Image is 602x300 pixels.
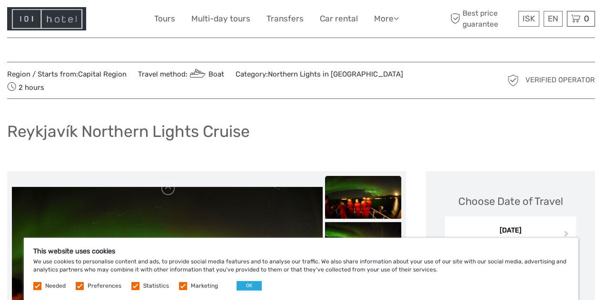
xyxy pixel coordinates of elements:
[7,7,86,30] img: Hotel Information
[543,11,563,27] div: EN
[525,75,595,85] span: Verified Operator
[236,69,403,79] span: Category:
[582,14,591,23] span: 0
[445,226,576,236] div: [DATE]
[191,12,250,26] a: Multi-day tours
[448,8,516,29] span: Best price guarantee
[13,17,108,24] p: We're away right now. Please check back later!
[188,70,224,78] a: Boat
[24,238,578,300] div: We use cookies to personalise content and ads, to provide social media features and to analyse ou...
[7,122,250,141] h1: Reykjavík Northern Lights Cruise
[237,281,262,290] button: OK
[88,282,121,290] label: Preferences
[325,222,401,265] img: 3992b1f564b14592bb143b6804702f8b_slider_thumbnail.jpg
[458,194,563,209] div: Choose Date of Travel
[523,14,535,23] span: ISK
[7,69,127,79] span: Region / Starts from:
[154,12,175,26] a: Tours
[325,176,401,219] img: fbee1653c82c42009f0465f5140312b3_slider_thumbnail.jpg
[505,73,521,88] img: verified_operator_grey_128.png
[33,247,569,255] h5: This website uses cookies
[191,282,218,290] label: Marketing
[143,282,169,290] label: Statistics
[138,67,224,80] span: Travel method:
[78,70,127,78] a: Capital Region
[109,15,121,26] button: Open LiveChat chat widget
[266,12,304,26] a: Transfers
[374,12,399,26] a: More
[320,12,358,26] a: Car rental
[7,80,44,94] span: 2 hours
[560,228,575,243] button: Next Month
[268,70,403,78] a: Northern Lights in [GEOGRAPHIC_DATA]
[45,282,66,290] label: Needed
